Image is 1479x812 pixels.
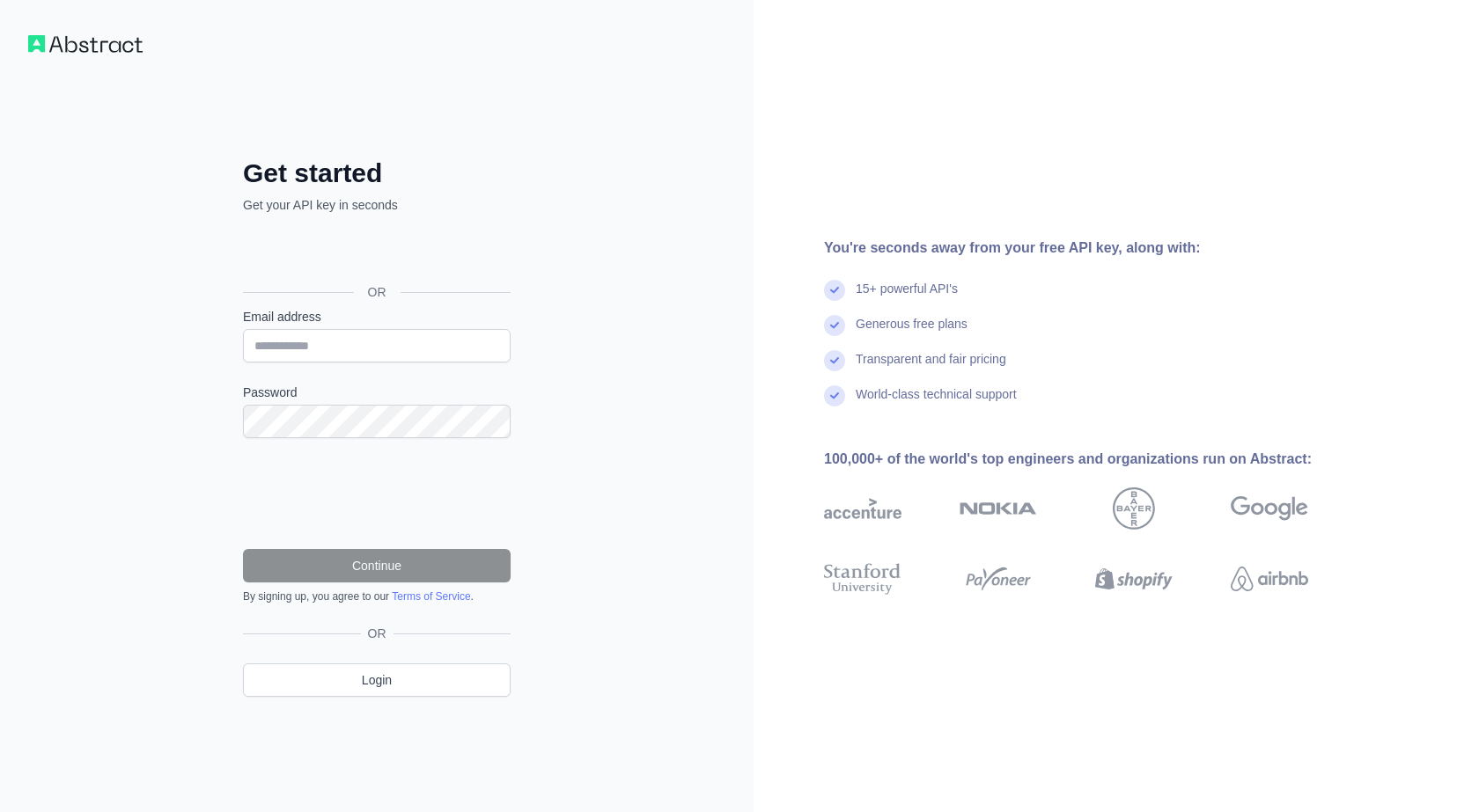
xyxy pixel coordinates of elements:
img: check mark [824,280,845,301]
div: 100,000+ of the world's top engineers and organizations run on Abstract: [824,449,1365,470]
img: check mark [824,350,845,371]
div: Transparent and fair pricing [856,350,1006,385]
p: Get your API key in seconds [243,196,511,214]
label: Password [243,384,511,401]
img: stanford university [824,560,901,598]
div: By signing up, you agree to our . [243,589,511,604]
img: airbnb [1231,560,1308,598]
img: check mark [824,315,845,336]
img: bayer [1113,487,1155,530]
img: payoneer [960,560,1037,598]
img: google [1231,487,1308,530]
div: 15+ powerful API's [856,280,958,315]
span: OR [354,283,401,301]
button: Continue [243,549,511,582]
iframe: reCAPTCHA [243,459,511,528]
a: Login [243,663,511,697]
div: Generous free plans [856,315,968,350]
img: accenture [824,487,901,530]
img: nokia [960,487,1037,530]
div: World-class technical support [856,385,1017,421]
img: shopify [1095,560,1173,598]
iframe: Sign in with Google Button [234,233,516,272]
img: Workflow [28,35,143,53]
span: OR [361,625,394,642]
img: check mark [824,385,845,406]
div: You're seconds away from your free API key, along with: [824,238,1365,259]
a: Terms of Service [392,590,470,603]
label: Email address [243,308,511,326]
h2: Get started [243,157,511,189]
